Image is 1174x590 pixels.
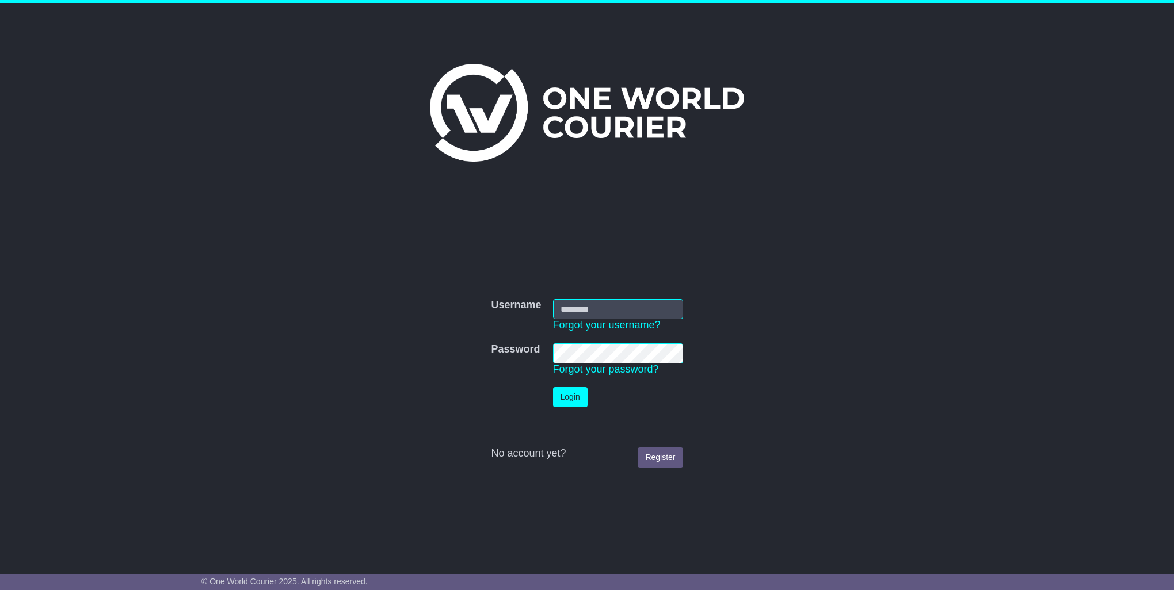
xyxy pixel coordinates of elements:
[553,387,588,407] button: Login
[430,64,744,162] img: One World
[553,363,659,375] a: Forgot your password?
[201,577,368,586] span: © One World Courier 2025. All rights reserved.
[491,299,541,312] label: Username
[491,343,540,356] label: Password
[491,447,683,460] div: No account yet?
[553,319,661,331] a: Forgot your username?
[638,447,683,468] a: Register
